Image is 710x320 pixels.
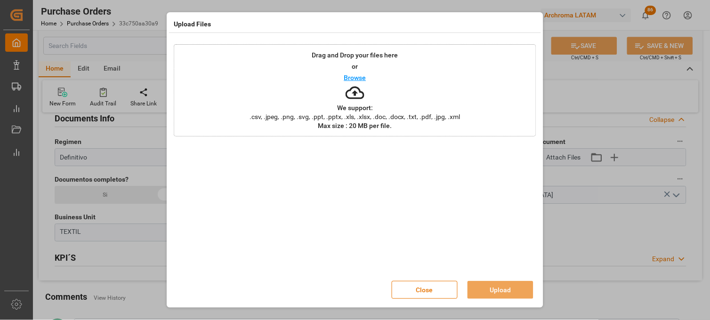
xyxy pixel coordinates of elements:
button: Upload [468,281,533,299]
h4: Upload Files [174,19,211,29]
div: Drag and Drop your files hereorBrowseWe support:.csv, .jpeg, .png, .svg, .ppt, .pptx, .xls, .xlsx... [174,44,536,136]
p: Max size : 20 MB per file. [318,122,392,129]
p: We support: [337,104,373,111]
button: Close [392,281,458,299]
p: Drag and Drop your files here [312,52,398,58]
p: Browse [344,74,366,81]
p: or [352,63,358,70]
span: .csv, .jpeg, .png, .svg, .ppt, .pptx, .xls, .xlsx, .doc, .docx, .txt, .pdf, .jpg, .xml [243,113,467,120]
